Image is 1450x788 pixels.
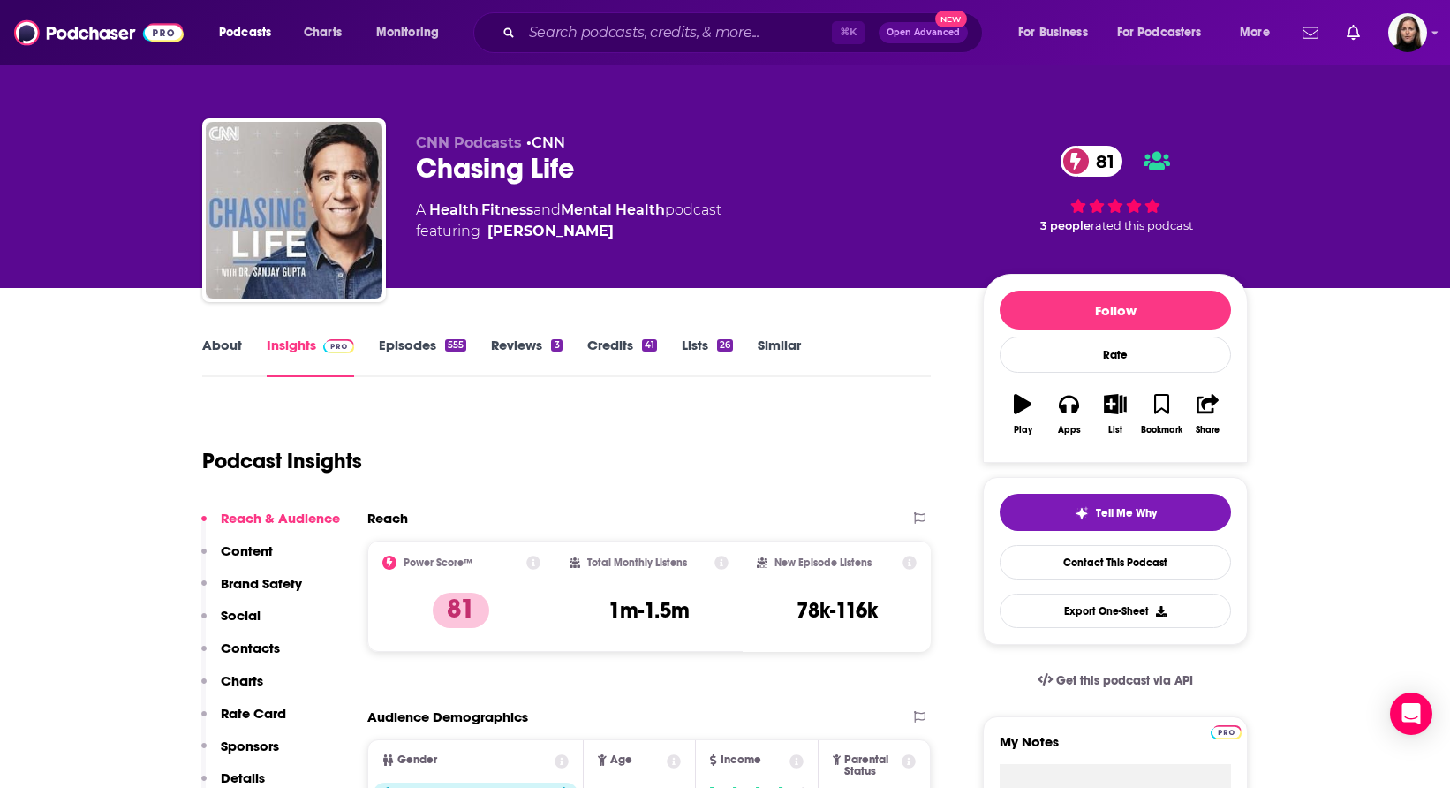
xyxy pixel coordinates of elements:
[1141,425,1182,436] div: Bookmark
[1078,146,1123,177] span: 81
[219,20,271,45] span: Podcasts
[1106,19,1227,47] button: open menu
[416,134,522,151] span: CNN Podcasts
[587,557,687,569] h2: Total Monthly Listens
[1240,20,1270,45] span: More
[1000,291,1231,330] button: Follow
[201,705,286,738] button: Rate Card
[1388,13,1427,52] button: Show profile menu
[1196,425,1220,436] div: Share
[221,738,279,754] p: Sponsors
[221,510,340,527] p: Reach & Audience
[1092,383,1138,446] button: List
[608,597,690,624] h3: 1m-1.5m
[1388,13,1427,52] img: User Profile
[202,448,362,474] h1: Podcast Insights
[879,22,968,43] button: Open AdvancedNew
[201,542,273,575] button: Content
[416,221,721,242] span: featuring
[201,672,263,705] button: Charts
[404,557,472,569] h2: Power Score™
[587,337,657,377] a: Credits41
[201,640,280,672] button: Contacts
[1075,506,1089,520] img: tell me why sparkle
[201,575,302,608] button: Brand Safety
[1014,425,1032,436] div: Play
[221,607,261,624] p: Social
[1061,146,1123,177] a: 81
[1390,693,1432,735] div: Open Intercom Messenger
[433,593,489,628] p: 81
[721,754,761,766] span: Income
[14,16,184,49] img: Podchaser - Follow, Share and Rate Podcasts
[1058,425,1081,436] div: Apps
[379,337,466,377] a: Episodes555
[221,542,273,559] p: Content
[206,122,382,299] img: Chasing Life
[1227,19,1292,47] button: open menu
[201,510,340,542] button: Reach & Audience
[481,201,533,218] a: Fitness
[491,337,562,377] a: Reviews3
[221,705,286,722] p: Rate Card
[561,201,665,218] a: Mental Health
[1000,594,1231,628] button: Export One-Sheet
[774,557,872,569] h2: New Episode Listens
[376,20,439,45] span: Monitoring
[758,337,801,377] a: Similar
[935,11,967,27] span: New
[429,201,479,218] a: Health
[983,134,1248,244] div: 81 3 peoplerated this podcast
[1006,19,1110,47] button: open menu
[221,672,263,689] p: Charts
[1000,545,1231,580] a: Contact This Podcast
[1000,733,1231,764] label: My Notes
[201,738,279,770] button: Sponsors
[487,221,614,242] div: [PERSON_NAME]
[490,12,1000,53] div: Search podcasts, credits, & more...
[551,339,562,352] div: 3
[304,20,342,45] span: Charts
[221,640,280,656] p: Contacts
[445,339,466,352] div: 555
[1091,219,1193,232] span: rated this podcast
[1056,673,1193,688] span: Get this podcast via API
[323,339,354,353] img: Podchaser Pro
[832,21,865,44] span: ⌘ K
[610,754,632,766] span: Age
[717,339,733,352] div: 26
[416,200,721,242] div: A podcast
[1117,20,1202,45] span: For Podcasters
[1388,13,1427,52] span: Logged in as BevCat3
[887,28,960,37] span: Open Advanced
[367,708,528,725] h2: Audience Demographics
[1211,725,1242,739] img: Podchaser Pro
[1340,18,1367,48] a: Show notifications dropdown
[1211,723,1242,739] a: Pro website
[797,597,878,624] h3: 78k-116k
[682,337,733,377] a: Lists26
[1046,383,1091,446] button: Apps
[532,134,565,151] a: CNN
[1108,425,1122,436] div: List
[844,754,898,777] span: Parental Status
[201,607,261,640] button: Social
[479,201,481,218] span: ,
[292,19,352,47] a: Charts
[1018,20,1088,45] span: For Business
[221,769,265,786] p: Details
[1000,337,1231,373] div: Rate
[1096,506,1157,520] span: Tell Me Why
[1138,383,1184,446] button: Bookmark
[526,134,565,151] span: •
[1023,659,1207,702] a: Get this podcast via API
[642,339,657,352] div: 41
[1185,383,1231,446] button: Share
[364,19,462,47] button: open menu
[1040,219,1091,232] span: 3 people
[207,19,294,47] button: open menu
[202,337,242,377] a: About
[522,19,832,47] input: Search podcasts, credits, & more...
